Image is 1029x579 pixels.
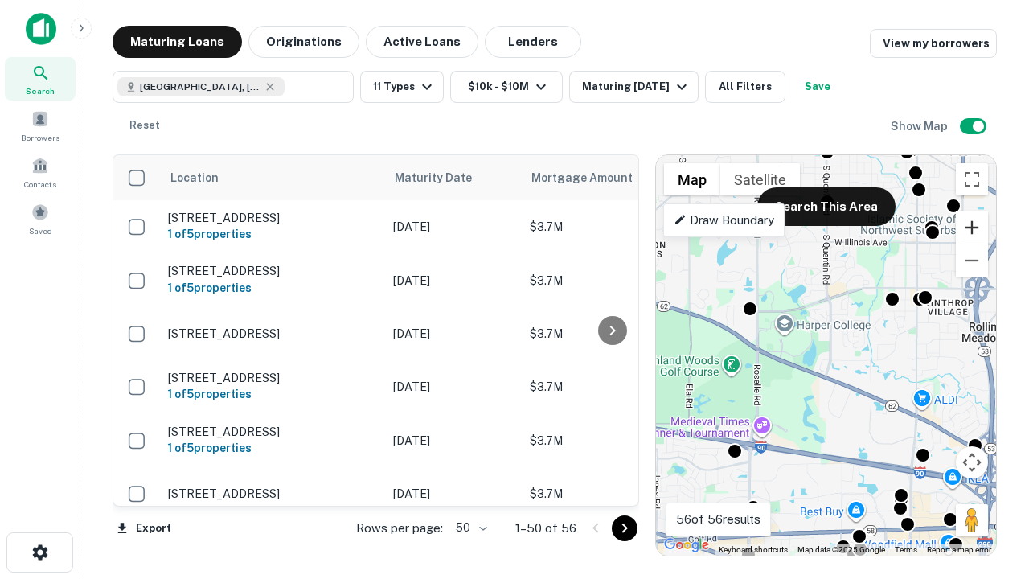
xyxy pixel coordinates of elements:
button: Zoom out [956,244,988,277]
button: All Filters [705,71,785,103]
h6: 1 of 5 properties [168,439,377,457]
p: [DATE] [393,485,514,503]
p: [DATE] [393,432,514,450]
div: 0 0 [656,155,996,556]
p: [STREET_ADDRESS] [168,425,377,439]
p: Rows per page: [356,519,443,538]
a: Saved [5,197,76,240]
div: 50 [449,516,490,540]
p: [DATE] [393,272,514,289]
p: Draw Boundary [674,211,774,230]
span: [GEOGRAPHIC_DATA], [GEOGRAPHIC_DATA] [140,80,260,94]
a: Borrowers [5,104,76,147]
th: Location [160,155,385,200]
span: Map data ©2025 Google [797,545,885,554]
p: [DATE] [393,325,514,343]
button: $10k - $10M [450,71,563,103]
span: Borrowers [21,131,59,144]
span: Search [26,84,55,97]
button: Show satellite imagery [720,163,800,195]
button: Save your search to get updates of matches that match your search criteria. [792,71,843,103]
p: $3.7M [530,485,691,503]
button: 11 Types [360,71,444,103]
p: [DATE] [393,378,514,396]
button: Keyboard shortcuts [719,544,788,556]
th: Mortgage Amount [522,155,699,200]
button: Export [113,516,175,540]
span: Mortgage Amount [531,168,654,187]
img: capitalize-icon.png [26,13,56,45]
button: Maturing [DATE] [569,71,699,103]
button: Go to next page [612,515,637,541]
span: Maturity Date [395,168,493,187]
button: Drag Pegman onto the map to open Street View [956,504,988,536]
p: [DATE] [393,218,514,236]
p: [STREET_ADDRESS] [168,371,377,385]
span: Contacts [24,178,56,191]
button: Active Loans [366,26,478,58]
a: View my borrowers [870,29,997,58]
h6: 1 of 5 properties [168,225,377,243]
div: Maturing [DATE] [582,77,691,96]
p: $3.7M [530,272,691,289]
a: Contacts [5,150,76,194]
p: 56 of 56 results [676,510,760,529]
button: Maturing Loans [113,26,242,58]
span: Location [170,168,219,187]
p: [STREET_ADDRESS] [168,487,377,501]
p: [STREET_ADDRESS] [168,211,377,225]
h6: 1 of 5 properties [168,385,377,403]
h6: 1 of 5 properties [168,279,377,297]
p: [STREET_ADDRESS] [168,326,377,341]
button: Show street map [664,163,720,195]
p: 1–50 of 56 [515,519,576,538]
button: Search This Area [757,187,896,226]
button: Reset [119,109,170,142]
button: Lenders [485,26,581,58]
button: Originations [248,26,359,58]
img: Google [660,535,713,556]
a: Open this area in Google Maps (opens a new window) [660,535,713,556]
p: $3.7M [530,218,691,236]
iframe: Chat Widget [949,399,1029,476]
p: $3.7M [530,325,691,343]
button: Zoom in [956,211,988,244]
th: Maturity Date [385,155,522,200]
h6: Show Map [891,117,950,135]
button: Toggle fullscreen view [956,163,988,195]
p: $3.7M [530,432,691,450]
a: Terms (opens in new tab) [895,545,917,554]
p: $3.7M [530,378,691,396]
p: [STREET_ADDRESS] [168,264,377,278]
a: Report a map error [927,545,991,554]
a: Search [5,57,76,101]
span: Saved [29,224,52,237]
